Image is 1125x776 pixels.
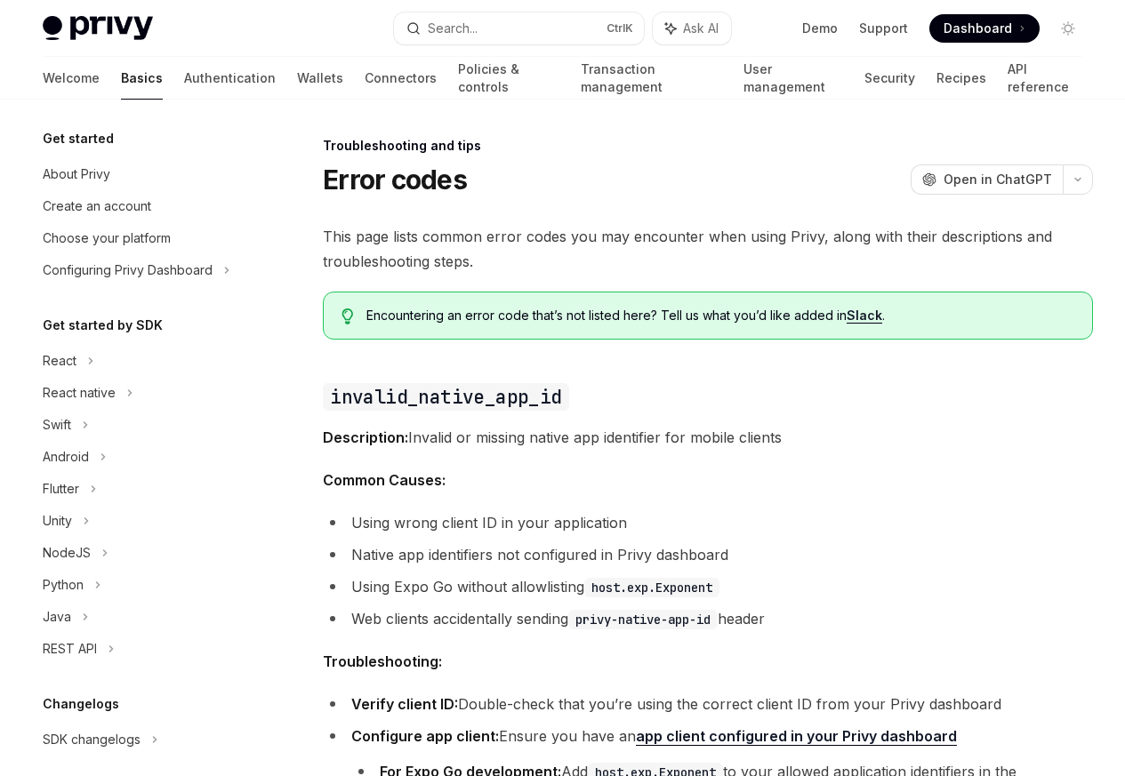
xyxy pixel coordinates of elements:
[1054,14,1082,43] button: Toggle dark mode
[323,692,1093,716] li: Double-check that you’re using the correct client ID from your Privy dashboard
[43,574,84,596] div: Python
[847,308,882,324] a: Slack
[43,729,141,750] div: SDK changelogs
[366,307,1074,324] span: Encountering an error code that’s not listed here? Tell us what you’d like added in .
[43,315,163,336] h5: Get started by SDK
[323,383,568,411] code: invalid_native_app_id
[342,308,354,324] svg: Tip
[43,478,79,500] div: Flutter
[936,57,986,100] a: Recipes
[121,57,163,100] a: Basics
[351,727,499,745] strong: Configure app client:
[43,693,119,715] h5: Changelogs
[323,137,1093,155] div: Troubleshooting and tips
[584,578,719,597] code: host.exp.Exponent
[43,542,91,564] div: NodeJS
[43,128,114,149] h5: Get started
[43,228,171,249] div: Choose your platform
[323,652,442,670] strong: Troubleshooting:
[43,350,76,372] div: React
[323,471,446,489] strong: Common Causes:
[323,425,1093,450] span: Invalid or missing native app identifier for mobile clients
[43,510,72,532] div: Unity
[365,57,437,100] a: Connectors
[394,12,644,44] button: Search...CtrlK
[911,164,1063,195] button: Open in ChatGPT
[458,57,559,100] a: Policies & controls
[323,574,1093,599] li: Using Expo Go without allowlisting
[428,18,478,39] div: Search...
[568,610,718,629] code: privy-native-app-id
[43,382,116,404] div: React native
[743,57,844,100] a: User management
[43,446,89,468] div: Android
[323,428,408,446] strong: Description:
[43,638,97,660] div: REST API
[297,57,343,100] a: Wallets
[43,196,151,217] div: Create an account
[864,57,915,100] a: Security
[323,510,1093,535] li: Using wrong client ID in your application
[351,695,458,713] strong: Verify client ID:
[683,20,719,37] span: Ask AI
[43,57,100,100] a: Welcome
[28,222,256,254] a: Choose your platform
[323,542,1093,567] li: Native app identifiers not configured in Privy dashboard
[43,414,71,436] div: Swift
[802,20,838,37] a: Demo
[28,158,256,190] a: About Privy
[28,190,256,222] a: Create an account
[944,20,1012,37] span: Dashboard
[43,260,213,281] div: Configuring Privy Dashboard
[323,164,467,196] h1: Error codes
[607,21,633,36] span: Ctrl K
[859,20,908,37] a: Support
[43,606,71,628] div: Java
[653,12,731,44] button: Ask AI
[323,606,1093,631] li: Web clients accidentally sending header
[929,14,1040,43] a: Dashboard
[184,57,276,100] a: Authentication
[1008,57,1082,100] a: API reference
[581,57,721,100] a: Transaction management
[636,727,957,746] a: app client configured in your Privy dashboard
[944,171,1052,188] span: Open in ChatGPT
[323,224,1093,274] span: This page lists common error codes you may encounter when using Privy, along with their descripti...
[43,164,110,185] div: About Privy
[43,16,153,41] img: light logo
